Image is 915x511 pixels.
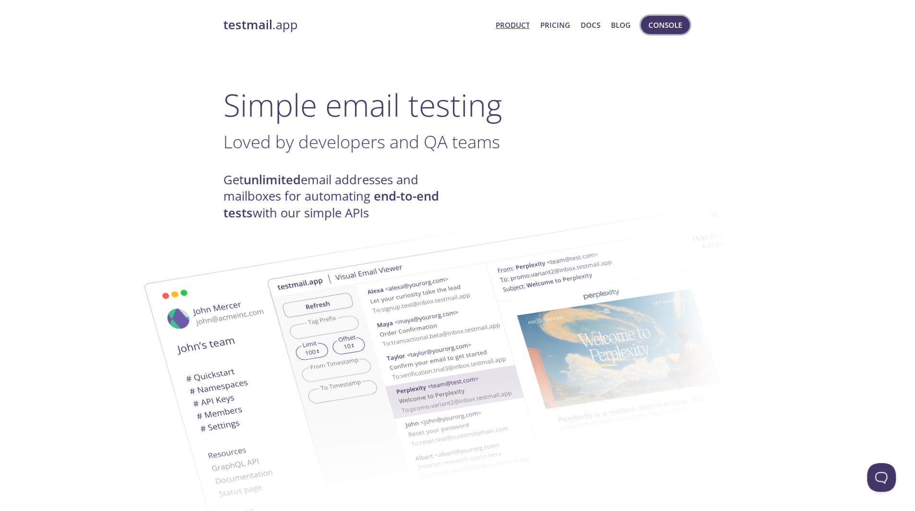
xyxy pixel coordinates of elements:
[867,463,896,492] iframe: Help Scout Beacon - Open
[223,86,692,123] h1: Simple email testing
[495,19,529,31] a: Product
[223,16,272,33] strong: testmail
[244,171,301,188] strong: unlimited
[223,17,488,33] a: testmail.app
[581,19,600,31] a: Docs
[611,19,631,31] a: Blog
[223,188,439,221] strong: end-to-end tests
[641,16,690,34] button: Console
[540,19,570,31] a: Pricing
[648,19,682,31] span: Console
[223,172,458,221] h4: Get email addresses and mailboxes for automating with our simple APIs
[223,130,500,154] span: Loved by developers and QA teams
